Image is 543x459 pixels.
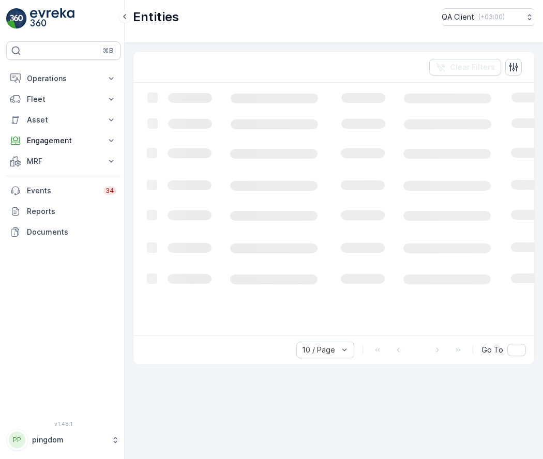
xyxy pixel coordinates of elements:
button: MRF [6,151,120,172]
p: ( +03:00 ) [478,13,505,21]
p: Clear Filters [450,62,495,72]
p: MRF [27,156,100,166]
button: Clear Filters [429,59,501,75]
button: QA Client(+03:00) [442,8,535,26]
div: PP [9,432,25,448]
button: Fleet [6,89,120,110]
a: Documents [6,222,120,242]
p: Reports [27,206,116,217]
button: Operations [6,68,120,89]
button: Asset [6,110,120,130]
p: Operations [27,73,100,84]
p: QA Client [442,12,474,22]
p: Fleet [27,94,100,104]
span: Go To [481,345,503,355]
p: 34 [105,187,114,195]
button: Engagement [6,130,120,151]
span: v 1.48.1 [6,421,120,427]
img: logo [6,8,27,29]
img: logo_light-DOdMpM7g.png [30,8,74,29]
a: Events34 [6,180,120,201]
p: Asset [27,115,100,125]
button: PPpingdom [6,429,120,451]
a: Reports [6,201,120,222]
p: pingdom [32,435,106,445]
p: Engagement [27,135,100,146]
p: Documents [27,227,116,237]
p: Events [27,186,97,196]
p: Entities [133,9,179,25]
p: ⌘B [103,47,113,55]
